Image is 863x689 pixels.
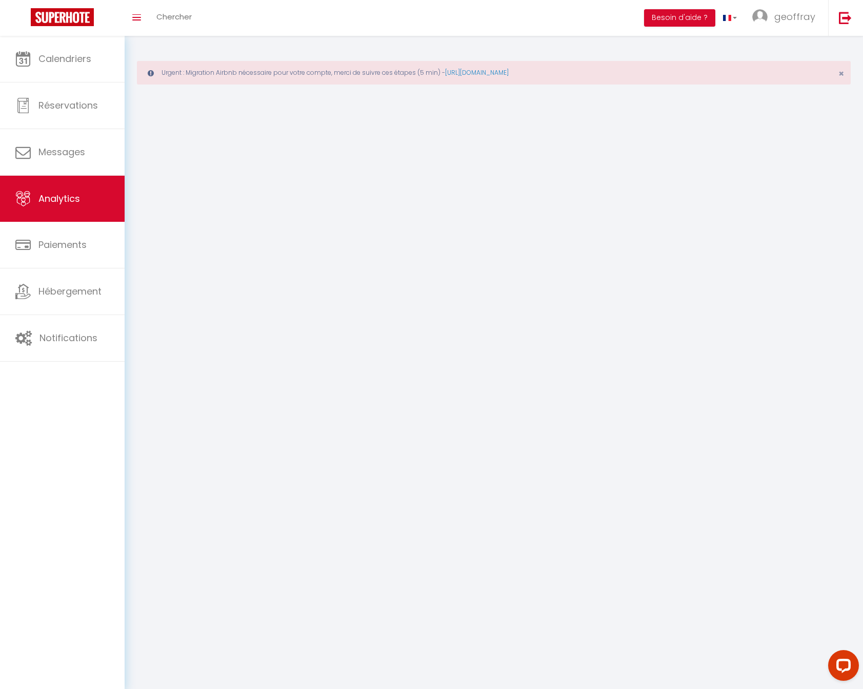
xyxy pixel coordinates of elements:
[38,285,102,298] span: Hébergement
[839,11,852,24] img: logout
[31,8,94,26] img: Super Booking
[38,145,85,158] span: Messages
[644,9,715,27] button: Besoin d'aide ?
[445,68,509,77] a: [URL][DOMAIN_NAME]
[137,61,851,85] div: Urgent : Migration Airbnb nécessaire pour votre compte, merci de suivre ces étapes (5 min) -
[820,646,863,689] iframe: LiveChat chat widget
[38,192,80,205] span: Analytics
[156,11,192,22] span: Chercher
[38,238,87,251] span: Paiements
[38,52,91,65] span: Calendriers
[838,69,844,78] button: Close
[39,331,97,344] span: Notifications
[752,9,768,25] img: ...
[38,99,98,112] span: Réservations
[838,67,844,80] span: ×
[774,10,815,23] span: geoffray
